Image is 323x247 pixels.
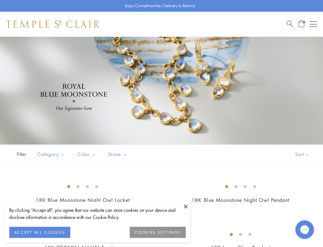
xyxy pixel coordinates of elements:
[73,147,101,161] button: Color
[34,150,70,158] span: Category
[9,227,70,238] button: ACCEPT ALL COOKIES
[125,3,195,9] p: Enjoy Complimentary Delivery & Returns
[105,150,132,158] span: Stone
[74,150,101,158] span: Color
[130,227,186,238] button: COOKIES SETTINGS
[104,147,132,161] button: Stone
[286,20,293,28] a: Search
[9,206,186,220] div: By clicking “Accept all”, you agree that our website can store cookies on your device and disclos...
[36,196,130,203] a: 18K Blue Moonstone Night Owl Locket
[6,20,100,28] img: Temple St. Clair
[32,147,70,161] button: Category
[281,145,323,164] button: Show sort by
[298,20,304,28] a: Open Shopping Bag
[292,218,317,241] iframe: Gorgias live chat messenger
[309,20,317,28] button: Open navigation
[192,196,289,203] a: 18K Blue Moonstone Night Owl Pendant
